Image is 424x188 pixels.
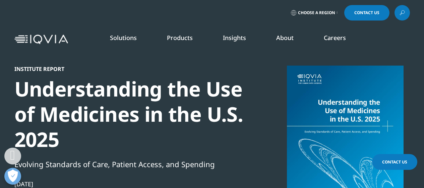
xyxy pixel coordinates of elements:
a: About [276,34,294,42]
div: Evolving Standards of Care, Patient Access, and Spending [14,158,244,170]
div: Understanding the Use of Medicines in the U.S. 2025 [14,76,244,152]
a: Products [167,34,193,42]
a: Insights [223,34,246,42]
a: Solutions [110,34,137,42]
span: Contact Us [354,11,379,15]
span: Choose a Region [298,10,335,15]
img: IQVIA Healthcare Information Technology and Pharma Clinical Research Company [14,35,68,44]
div: [DATE] [14,180,244,188]
span: Contact Us [382,159,407,165]
nav: Primary [71,24,410,55]
a: Contact Us [372,154,417,170]
a: Careers [324,34,346,42]
div: Institute Report [14,66,244,72]
a: Contact Us [344,5,389,21]
button: Open Preferences [4,168,21,185]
